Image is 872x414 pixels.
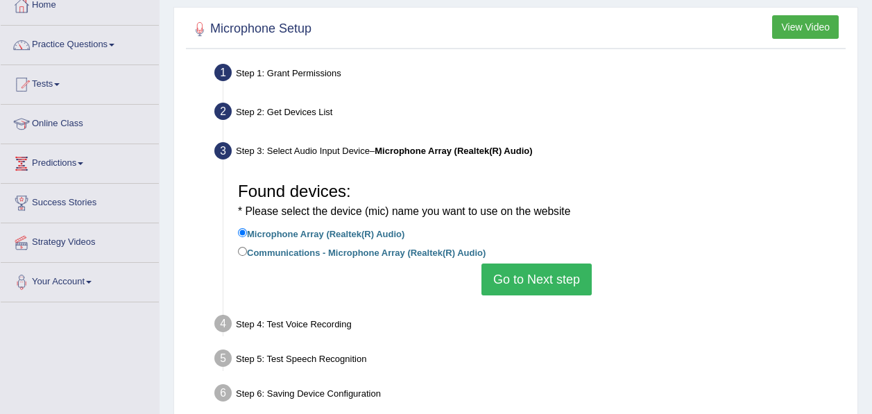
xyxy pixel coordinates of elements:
[238,182,835,219] h3: Found devices:
[1,184,159,218] a: Success Stories
[208,380,851,411] div: Step 6: Saving Device Configuration
[208,138,851,169] div: Step 3: Select Audio Input Device
[238,247,247,256] input: Communications - Microphone Array (Realtek(R) Audio)
[208,345,851,376] div: Step 5: Test Speech Recognition
[772,15,839,39] button: View Video
[370,146,533,156] span: –
[1,26,159,60] a: Practice Questions
[238,228,247,237] input: Microphone Array (Realtek(R) Audio)
[238,225,404,241] label: Microphone Array (Realtek(R) Audio)
[189,19,311,40] h2: Microphone Setup
[1,105,159,139] a: Online Class
[208,311,851,341] div: Step 4: Test Voice Recording
[1,263,159,297] a: Your Account
[208,60,851,90] div: Step 1: Grant Permissions
[481,264,592,295] button: Go to Next step
[1,144,159,179] a: Predictions
[238,244,486,259] label: Communications - Microphone Array (Realtek(R) Audio)
[208,98,851,129] div: Step 2: Get Devices List
[1,65,159,100] a: Tests
[1,223,159,258] a: Strategy Videos
[238,205,570,217] small: * Please select the device (mic) name you want to use on the website
[375,146,532,156] b: Microphone Array (Realtek(R) Audio)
